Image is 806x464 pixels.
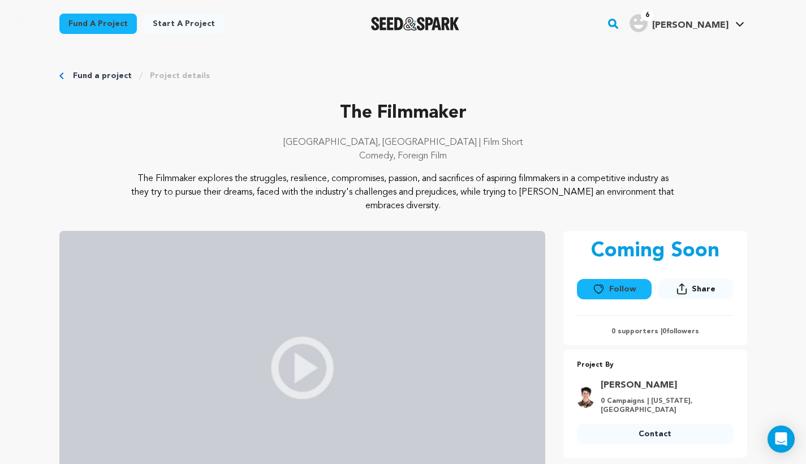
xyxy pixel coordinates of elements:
a: Project details [150,70,210,81]
p: The Filmmaker [59,100,747,127]
p: 0 supporters | followers [577,327,734,336]
span: Mike M.'s Profile [627,12,747,36]
span: 6 [641,10,654,21]
a: Mike M.'s Profile [627,12,747,32]
span: [PERSON_NAME] [652,21,729,30]
button: Follow [577,279,652,299]
span: 0 [662,328,666,335]
p: Comedy, Foreign Film [59,149,747,163]
p: [GEOGRAPHIC_DATA], [GEOGRAPHIC_DATA] | Film Short [59,136,747,149]
p: Project By [577,359,734,372]
a: Fund a project [59,14,137,34]
a: Contact [577,424,734,444]
div: Breadcrumb [59,70,747,81]
a: Start a project [144,14,224,34]
div: Mike M.'s Profile [630,14,729,32]
div: Open Intercom Messenger [768,426,795,453]
img: user.png [630,14,648,32]
a: Seed&Spark Homepage [371,17,460,31]
p: 0 Campaigns | [US_STATE], [GEOGRAPHIC_DATA] [601,397,727,415]
p: The Filmmaker explores the struggles, resilience, compromises, passion, and sacrifices of aspirin... [128,172,678,213]
img: 16afa69bb8de9f74.jpg [577,385,594,408]
span: Share [692,283,716,295]
button: Share [658,278,733,299]
a: Goto MANARI JAY profile [601,379,727,392]
img: Seed&Spark Logo Dark Mode [371,17,460,31]
p: Coming Soon [591,240,719,263]
span: Share [658,278,733,304]
a: Fund a project [73,70,132,81]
